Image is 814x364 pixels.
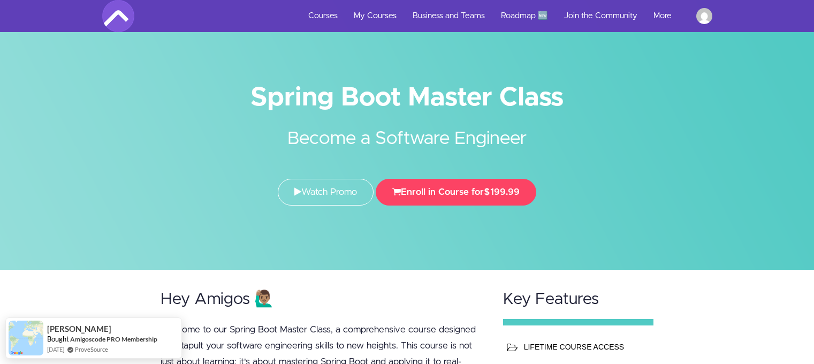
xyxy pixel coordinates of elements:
span: [DATE] [47,345,64,354]
img: provesource social proof notification image [9,321,43,355]
a: Amigoscode PRO Membership [70,335,157,344]
a: ProveSource [75,345,108,354]
h2: Hey Amigos 🙋🏽‍♂️ [161,291,483,308]
h2: Key Features [503,291,654,308]
a: Watch Promo [278,179,374,206]
h1: Spring Boot Master Class [102,86,712,110]
button: Enroll in Course for$199.99 [376,179,536,206]
span: Bought [47,335,69,343]
h2: Become a Software Engineer [207,110,608,152]
span: $199.99 [484,187,520,196]
td: LIFETIME COURSE ACCESS [521,336,648,358]
img: haifachagwey@gmail.com [696,8,712,24]
span: [PERSON_NAME] [47,324,111,333]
